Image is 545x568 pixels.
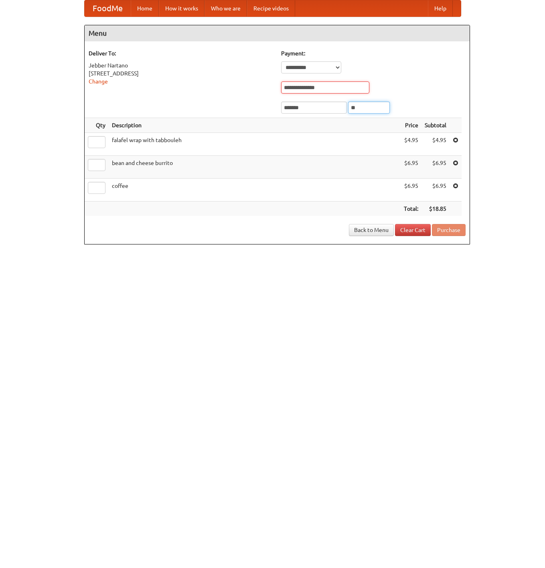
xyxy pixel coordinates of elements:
h4: Menu [85,25,470,41]
h5: Deliver To: [89,49,273,57]
td: $4.95 [401,133,421,156]
th: $18.85 [421,202,450,216]
a: How it works [159,0,205,16]
a: Home [131,0,159,16]
th: Price [401,118,421,133]
h5: Payment: [281,49,466,57]
td: $6.95 [421,156,450,179]
td: $6.95 [401,156,421,179]
td: $4.95 [421,133,450,156]
div: [STREET_ADDRESS] [89,69,273,77]
th: Qty [85,118,109,133]
a: Clear Cart [395,224,431,236]
a: Help [428,0,453,16]
a: Back to Menu [349,224,394,236]
th: Total: [401,202,421,216]
td: $6.95 [401,179,421,202]
th: Subtotal [421,118,450,133]
button: Purchase [432,224,466,236]
a: Recipe videos [247,0,295,16]
a: Change [89,78,108,85]
th: Description [109,118,401,133]
div: Jebber Nartano [89,61,273,69]
td: $6.95 [421,179,450,202]
a: FoodMe [85,0,131,16]
td: bean and cheese burrito [109,156,401,179]
a: Who we are [205,0,247,16]
td: falafel wrap with tabbouleh [109,133,401,156]
td: coffee [109,179,401,202]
